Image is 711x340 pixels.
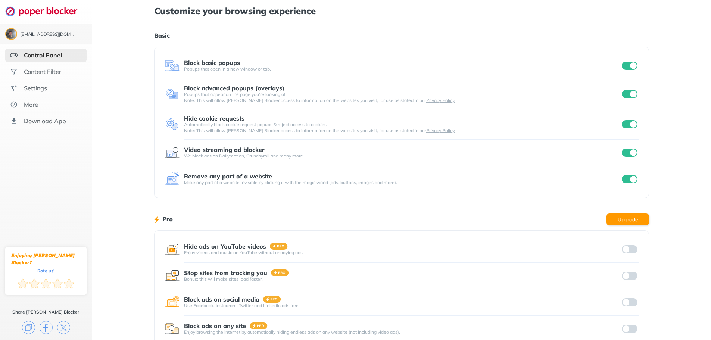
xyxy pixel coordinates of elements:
[184,66,621,72] div: Popups that open in a new window or tab.
[184,115,244,122] div: Hide cookie requests
[79,31,88,38] img: chevron-bottom-black.svg
[184,296,259,303] div: Block ads on social media
[165,172,180,187] img: feature icon
[20,32,75,37] div: williamrussellkelly@gmail.com
[11,252,81,266] div: Enjoying [PERSON_NAME] Blocker?
[606,213,649,225] button: Upgrade
[24,84,47,92] div: Settings
[40,321,53,334] img: facebook.svg
[24,117,66,125] div: Download App
[184,91,621,103] div: Popups that appear on the page you’re looking at. Note: This will allow [PERSON_NAME] Blocker acc...
[184,250,621,256] div: Enjoy videos and music on YouTube without annoying ads.
[12,309,79,315] div: Share [PERSON_NAME] Blocker
[57,321,70,334] img: x.svg
[24,101,38,108] div: More
[165,321,180,336] img: feature icon
[184,180,621,185] div: Make any part of a website invisible by clicking it with the magic wand (ads, buttons, images and...
[184,329,621,335] div: Enjoy browsing the internet by automatically hiding endless ads on any website (not including vid...
[10,52,18,59] img: features-selected.svg
[37,269,54,272] div: Rate us!
[271,269,289,276] img: pro-badge.svg
[22,321,35,334] img: copy.svg
[165,295,180,310] img: feature icon
[184,122,621,134] div: Automatically block cookie request popups & reject access to cookies. Note: This will allow [PERS...
[154,6,649,16] h1: Customize your browsing experience
[162,214,173,224] h1: Pro
[154,31,649,40] h1: Basic
[184,243,266,250] div: Hide ads on YouTube videos
[165,58,180,73] img: feature icon
[24,68,61,75] div: Content Filter
[426,128,455,133] a: Privacy Policy.
[165,145,180,160] img: feature icon
[165,87,180,102] img: feature icon
[154,215,159,224] img: lighting bolt
[184,146,265,153] div: Video streaming ad blocker
[184,153,621,159] div: We block ads on Dailymotion, Crunchyroll and many more
[24,52,62,59] div: Control Panel
[426,97,455,103] a: Privacy Policy.
[10,117,18,125] img: download-app.svg
[165,117,180,132] img: feature icon
[5,6,85,16] img: logo-webpage.svg
[184,303,621,309] div: Use Facebook, Instagram, Twitter and LinkedIn ads free.
[184,276,621,282] div: Bonus: this will make sites load faster!
[184,59,240,66] div: Block basic popups
[165,268,180,283] img: feature icon
[165,242,180,257] img: feature icon
[10,101,18,108] img: about.svg
[6,29,16,39] img: ACg8ocJoK05BZvs3ozi_YBWQW3eyXjHwCURZzFD1JO-hjWCLs_ss0lq1ng=s96-c
[10,68,18,75] img: social.svg
[250,322,268,329] img: pro-badge.svg
[184,85,284,91] div: Block advanced popups (overlays)
[270,243,288,250] img: pro-badge.svg
[184,173,272,180] div: Remove any part of a website
[184,269,267,276] div: Stop sites from tracking you
[263,296,281,303] img: pro-badge.svg
[10,84,18,92] img: settings.svg
[184,322,246,329] div: Block ads on any site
